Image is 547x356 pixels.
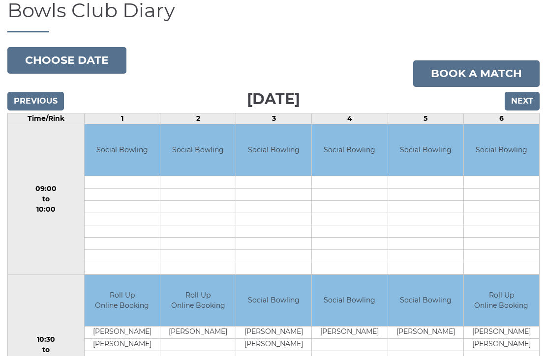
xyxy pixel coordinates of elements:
td: [PERSON_NAME] [160,327,236,339]
input: Previous [7,92,64,111]
td: [PERSON_NAME] [85,327,160,339]
td: Social Bowling [388,125,463,176]
td: [PERSON_NAME] [236,327,311,339]
td: Roll Up Online Booking [85,275,160,327]
td: [PERSON_NAME] [85,339,160,352]
td: Social Bowling [236,125,311,176]
td: 3 [236,114,312,125]
td: [PERSON_NAME] [236,339,311,352]
td: Social Bowling [85,125,160,176]
td: Roll Up Online Booking [160,275,236,327]
td: Time/Rink [8,114,85,125]
td: 4 [312,114,388,125]
td: Social Bowling [160,125,236,176]
a: Book a match [413,61,540,87]
td: Roll Up Online Booking [464,275,539,327]
input: Next [505,92,540,111]
td: 1 [84,114,160,125]
td: 5 [388,114,463,125]
td: Social Bowling [464,125,539,176]
td: 2 [160,114,236,125]
td: Social Bowling [312,275,387,327]
td: Social Bowling [312,125,387,176]
td: 6 [463,114,539,125]
td: [PERSON_NAME] [464,327,539,339]
td: [PERSON_NAME] [464,339,539,352]
td: [PERSON_NAME] [388,327,463,339]
td: Social Bowling [236,275,311,327]
td: [PERSON_NAME] [312,327,387,339]
button: Choose date [7,48,126,74]
td: Social Bowling [388,275,463,327]
td: 09:00 to 10:00 [8,125,85,275]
